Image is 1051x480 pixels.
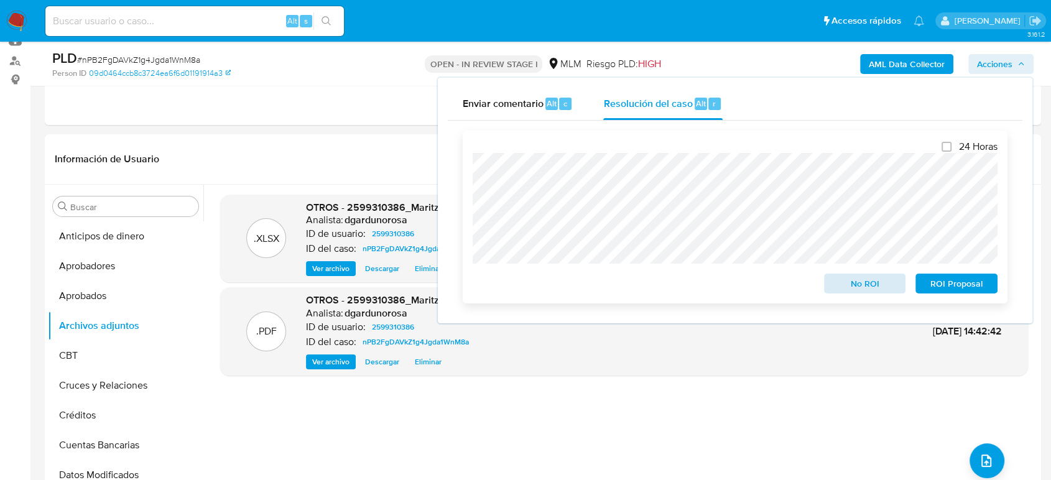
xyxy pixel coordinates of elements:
span: Alt [547,98,557,109]
a: 2599310386 [367,320,419,335]
button: AML Data Collector [860,54,953,74]
input: Buscar usuario o caso... [45,13,344,29]
button: Descargar [359,354,405,369]
p: ID de usuario: [306,321,366,333]
span: Resolución del caso [603,96,692,110]
span: nPB2FgDAVkZ1g4Jgda1WnM8a [363,335,469,349]
div: MLM [547,57,581,71]
p: ID de usuario: [306,228,366,240]
span: Acciones [977,54,1012,74]
button: Cuentas Bancarias [48,430,203,460]
b: Person ID [52,68,86,79]
a: nPB2FgDAVkZ1g4Jgda1WnM8a [358,335,474,349]
button: Acciones [968,54,1034,74]
h1: Información de Usuario [55,153,159,165]
button: Descargar [359,261,405,276]
button: CBT [48,341,203,371]
span: 2599310386 [372,320,414,335]
span: ROI Proposal [924,275,989,292]
span: OTROS - 2599310386_Maritza Bueno_Septiembre2025 [306,293,558,307]
span: Eliminar [415,356,442,368]
p: Analista: [306,307,343,320]
span: s [304,15,308,27]
p: .PDF [256,325,277,338]
span: Alt [287,15,297,27]
input: 24 Horas [942,142,951,152]
b: AML Data Collector [869,54,945,74]
button: Aprobados [48,281,203,311]
span: OTROS - 2599310386_Maritza Bueno_Septiembre2025 [306,200,558,215]
button: Ver archivo [306,261,356,276]
p: ID del caso: [306,242,356,255]
p: diego.gardunorosas@mercadolibre.com.mx [954,15,1024,27]
h6: dgardunorosa [345,214,407,226]
span: [DATE] 14:42:42 [933,324,1002,338]
a: 2599310386 [367,226,419,241]
span: Ver archivo [312,262,350,275]
span: Eliminar [415,262,442,275]
input: Buscar [70,201,193,213]
b: PLD [52,48,77,68]
span: # nPB2FgDAVkZ1g4Jgda1WnM8a [77,53,200,66]
p: .XLSX [254,232,279,246]
a: 09d0464ccb8c3724ea6f6d01191914a3 [89,68,231,79]
button: Cruces y Relaciones [48,371,203,400]
p: OPEN - IN REVIEW STAGE I [425,55,542,73]
button: No ROI [824,274,906,293]
span: Riesgo PLD: [586,57,660,71]
button: Anticipos de dinero [48,221,203,251]
a: Salir [1029,14,1042,27]
p: ID del caso: [306,336,356,348]
p: Analista: [306,214,343,226]
button: Eliminar [409,261,448,276]
h6: dgardunorosa [345,307,407,320]
button: Buscar [58,201,68,211]
span: HIGH [637,57,660,71]
span: c [563,98,567,109]
span: nPB2FgDAVkZ1g4Jgda1WnM8a [363,241,469,256]
span: Accesos rápidos [831,14,901,27]
span: Alt [696,98,706,109]
span: Ver archivo [312,356,350,368]
a: Notificaciones [914,16,924,26]
span: No ROI [833,275,897,292]
button: Aprobadores [48,251,203,281]
span: Enviar comentario [463,96,544,110]
button: Ver archivo [306,354,356,369]
button: Archivos adjuntos [48,311,203,341]
span: 3.161.2 [1027,29,1045,39]
span: r [713,98,716,109]
span: 24 Horas [959,141,998,153]
span: Descargar [365,356,399,368]
span: 2599310386 [372,226,414,241]
button: search-icon [313,12,339,30]
button: Eliminar [409,354,448,369]
button: ROI Proposal [915,274,998,293]
a: nPB2FgDAVkZ1g4Jgda1WnM8a [358,241,474,256]
button: Créditos [48,400,203,430]
span: Descargar [365,262,399,275]
button: upload-file [970,443,1004,478]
